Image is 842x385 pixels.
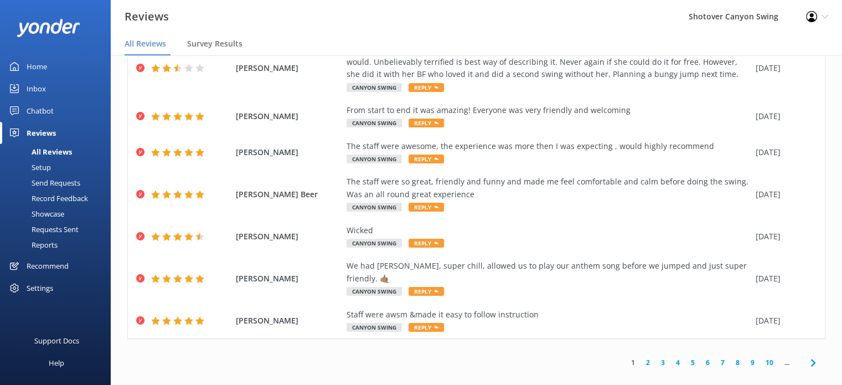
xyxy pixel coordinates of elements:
div: [DATE] [756,146,811,158]
a: 9 [745,357,760,368]
div: [DATE] [756,188,811,201]
div: Wicked [347,224,750,237]
span: Reply [409,83,444,92]
span: [PERSON_NAME] [236,110,341,122]
span: Canyon Swing [347,119,402,127]
div: Showcase [7,206,64,222]
div: Inbox [27,78,46,100]
div: The staff were so great, friendly and funny and made me feel comfortable and calm before doing th... [347,176,750,201]
a: 3 [655,357,670,368]
div: My daughter booked and did the swing and absolutely shat herself doing it. If I could attach a ph... [347,43,750,80]
span: Canyon Swing [347,287,402,296]
span: All Reviews [125,38,166,49]
a: Record Feedback [7,191,111,206]
a: Reports [7,237,111,253]
div: [DATE] [756,315,811,327]
div: [DATE] [756,110,811,122]
a: Setup [7,160,111,175]
div: Settings [27,277,53,299]
div: From start to end it was amazing! Everyone was very friendly and welcoming [347,104,750,116]
span: Canyon Swing [347,203,402,212]
div: The staff were awesome, the experience was more then I was expecting , would highly recommend [347,140,750,152]
img: yonder-white-logo.png [17,19,80,37]
a: 1 [626,357,640,368]
div: Recommend [27,255,69,277]
a: 4 [670,357,685,368]
div: Chatbot [27,100,54,122]
div: Setup [7,160,51,175]
a: 7 [715,357,730,368]
span: [PERSON_NAME] [236,230,341,243]
span: [PERSON_NAME] [236,315,341,327]
a: Showcase [7,206,111,222]
span: Canyon Swing [347,83,402,92]
div: [DATE] [756,230,811,243]
a: 5 [685,357,700,368]
div: We had [PERSON_NAME], super chill, allowed us to play our anthem song before we jumped and just s... [347,260,750,285]
span: Reply [409,287,444,296]
span: Reply [409,119,444,127]
span: Reply [409,155,444,163]
div: Reviews [27,122,56,144]
a: 8 [730,357,745,368]
span: Survey Results [187,38,242,49]
a: Send Requests [7,175,111,191]
span: Canyon Swing [347,239,402,248]
a: 6 [700,357,715,368]
span: [PERSON_NAME] [236,146,341,158]
div: Send Requests [7,175,80,191]
div: Help [49,352,64,374]
div: Staff were awsm &made it easy to follow instruction [347,309,750,321]
a: 2 [640,357,655,368]
span: Canyon Swing [347,155,402,163]
span: ... [779,357,795,368]
a: Requests Sent [7,222,111,237]
span: [PERSON_NAME] Beer [236,188,341,201]
div: All Reviews [7,144,72,160]
a: 10 [760,357,779,368]
span: Reply [409,203,444,212]
div: Requests Sent [7,222,79,237]
div: Record Feedback [7,191,88,206]
span: Reply [409,323,444,332]
div: Reports [7,237,58,253]
span: Reply [409,239,444,248]
h3: Reviews [125,8,169,25]
span: Canyon Swing [347,323,402,332]
div: [DATE] [756,62,811,74]
div: [DATE] [756,273,811,285]
span: [PERSON_NAME] [236,273,341,285]
div: Home [27,55,47,78]
span: [PERSON_NAME] [236,62,341,74]
a: All Reviews [7,144,111,160]
div: Support Docs [34,330,79,352]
